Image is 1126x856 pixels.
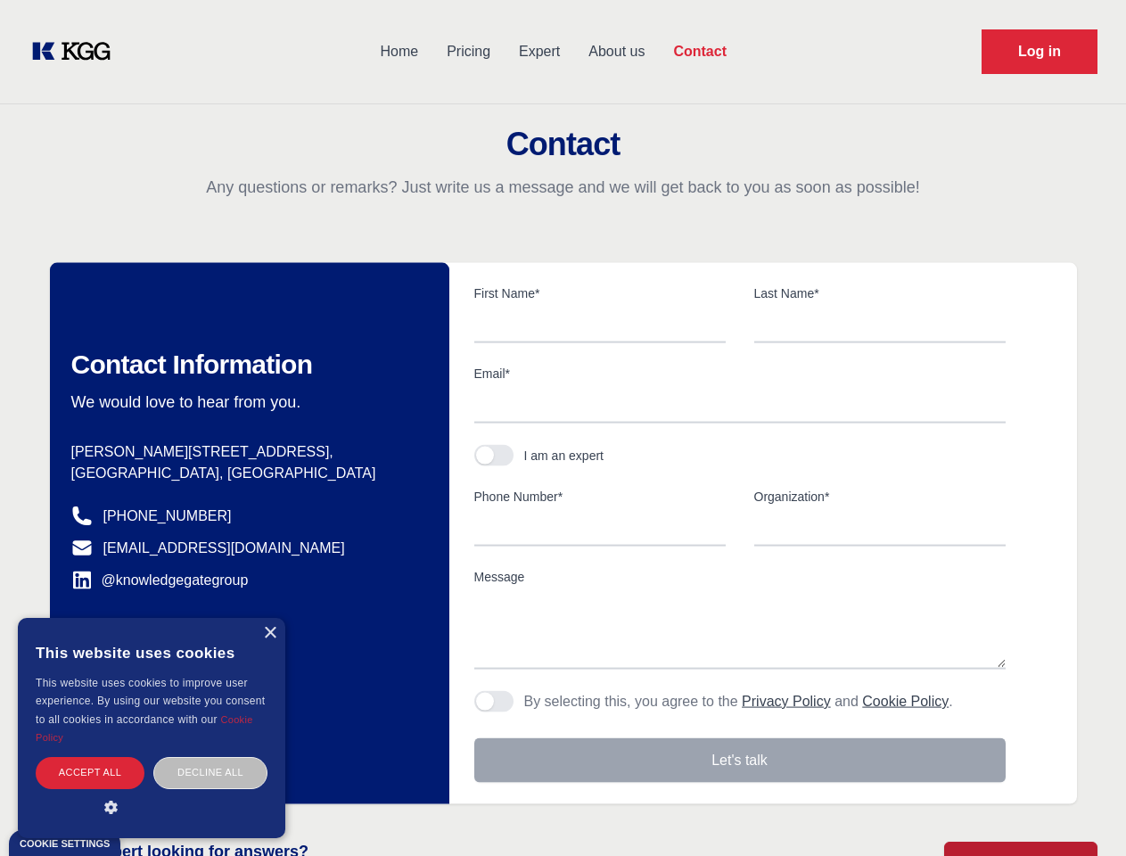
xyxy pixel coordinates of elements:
[474,738,1006,783] button: Let's talk
[71,391,421,413] p: We would love to hear from you.
[505,29,574,75] a: Expert
[21,177,1105,198] p: Any questions or remarks? Just write us a message and we will get back to you as soon as possible!
[474,488,726,506] label: Phone Number*
[474,568,1006,586] label: Message
[263,627,276,640] div: Close
[474,284,726,302] label: First Name*
[432,29,505,75] a: Pricing
[36,714,253,743] a: Cookie Policy
[524,447,604,465] div: I am an expert
[103,506,232,527] a: [PHONE_NUMBER]
[659,29,741,75] a: Contact
[153,757,267,788] div: Decline all
[36,631,267,674] div: This website uses cookies
[20,839,110,849] div: Cookie settings
[862,694,949,709] a: Cookie Policy
[71,570,249,591] a: @knowledgegategroup
[366,29,432,75] a: Home
[36,677,265,726] span: This website uses cookies to improve user experience. By using our website you consent to all coo...
[574,29,659,75] a: About us
[982,29,1097,74] a: Request Demo
[71,349,421,381] h2: Contact Information
[36,757,144,788] div: Accept all
[1037,770,1126,856] iframe: Chat Widget
[71,441,421,463] p: [PERSON_NAME][STREET_ADDRESS],
[21,127,1105,162] h2: Contact
[103,538,345,559] a: [EMAIL_ADDRESS][DOMAIN_NAME]
[71,463,421,484] p: [GEOGRAPHIC_DATA], [GEOGRAPHIC_DATA]
[29,37,125,66] a: KOL Knowledge Platform: Talk to Key External Experts (KEE)
[742,694,831,709] a: Privacy Policy
[754,488,1006,506] label: Organization*
[754,284,1006,302] label: Last Name*
[524,691,953,712] p: By selecting this, you agree to the and .
[474,365,1006,383] label: Email*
